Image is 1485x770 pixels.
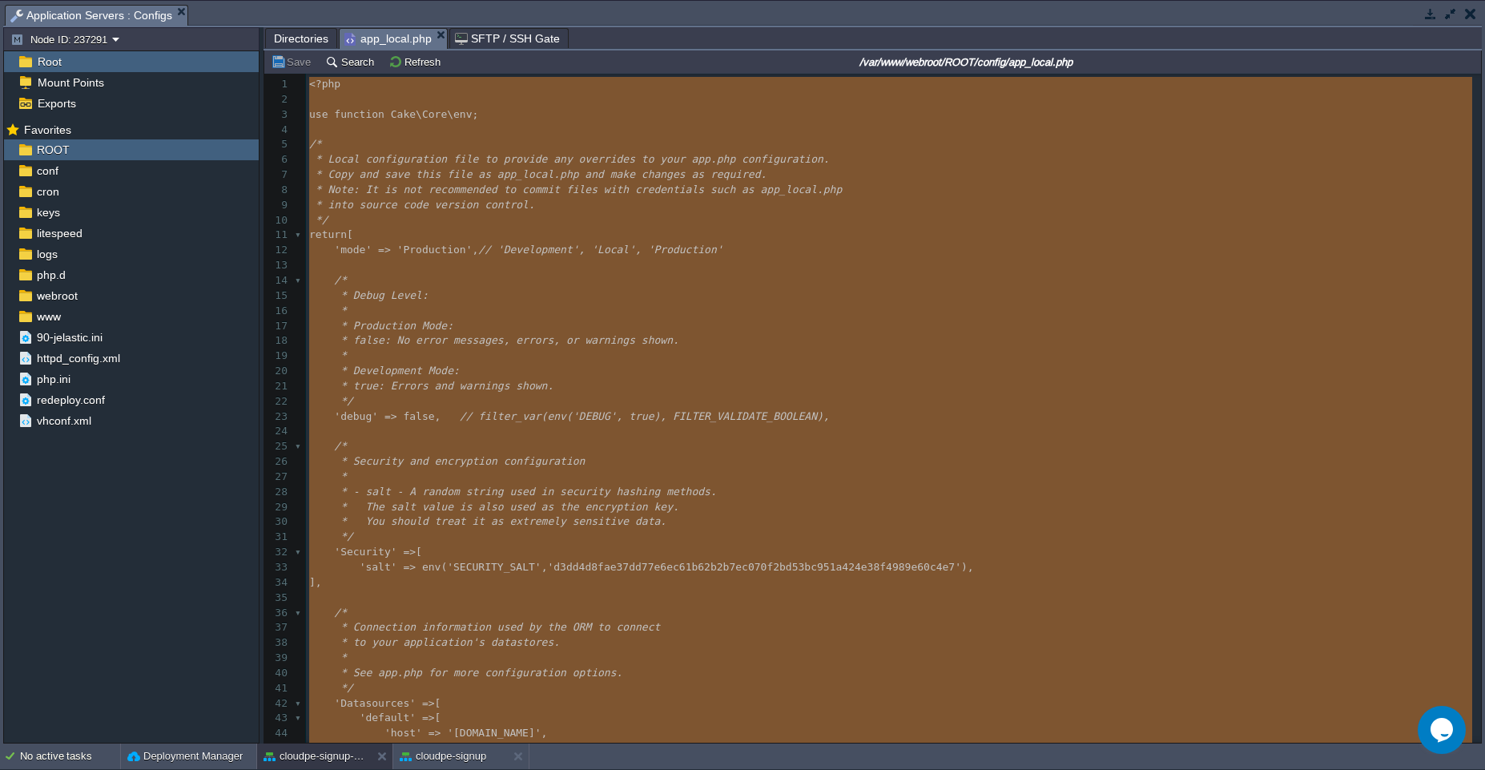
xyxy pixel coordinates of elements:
[360,561,397,573] span: 'salt'
[20,744,120,769] div: No active tasks
[264,213,292,228] div: 10
[473,244,479,256] span: ,
[264,228,292,243] div: 11
[264,606,292,621] div: 36
[34,413,94,428] a: vhconf.xml
[34,143,72,157] a: ROOT
[334,108,384,120] span: function
[264,560,292,575] div: 33
[309,78,340,90] span: <?php
[34,268,68,282] a: php.d
[34,184,62,199] span: cron
[264,726,292,741] div: 44
[264,741,292,756] div: 45
[340,455,585,467] span: * Security and encryption configuration
[264,409,292,425] div: 23
[10,32,112,46] button: Node ID: 237291
[21,123,74,137] span: Favorites
[34,54,64,69] span: Root
[264,454,292,470] div: 26
[447,727,541,739] span: '[DOMAIN_NAME]'
[264,666,292,681] div: 40
[264,319,292,334] div: 17
[264,651,292,666] div: 39
[264,123,292,138] div: 4
[34,351,123,365] a: httpd_config.xml
[264,620,292,635] div: 37
[264,349,292,364] div: 19
[34,205,62,220] a: keys
[391,108,473,120] span: Cake\Core\env
[34,330,105,345] a: 90-jelastic.ini
[264,273,292,288] div: 14
[347,228,353,240] span: [
[441,561,447,573] span: (
[388,54,445,69] button: Refresh
[340,621,660,633] span: * Connection information used by the ORM to connect
[340,667,622,679] span: * See app.php for more configuration options.
[264,364,292,379] div: 20
[344,29,432,49] span: app_local.php
[316,168,767,180] span: * Copy and save this file as app_local.php and make changes as required.
[264,243,292,258] div: 12
[360,712,416,724] span: 'default'
[34,226,85,240] a: litespeed
[10,6,172,26] span: Application Servers : Configs
[264,77,292,92] div: 1
[34,247,60,261] a: logs
[34,96,78,111] span: Exports
[1418,706,1469,754] iframe: chat widget
[422,561,441,573] span: env
[435,410,460,422] span: ,
[34,163,61,178] a: conf
[34,393,107,407] a: redeploy.conf
[309,576,322,588] span: ],
[435,712,441,724] span: [
[340,320,453,332] span: * Production Mode:
[422,697,435,709] span: =>
[378,244,391,256] span: =>
[274,29,328,48] span: Directories
[264,167,292,183] div: 7
[416,546,422,558] span: [
[34,75,107,90] a: Mount Points
[309,228,347,240] span: return
[264,439,292,454] div: 25
[478,244,722,256] span: // 'Development', 'Local', 'Production'
[339,28,448,48] li: /var/www/webroot/ROOT/config/app_local.php
[340,636,560,648] span: * to your application's datastores.
[541,561,548,573] span: ,
[340,289,429,301] span: * Debug Level:
[400,748,486,764] button: cloudpe-signup
[340,365,460,377] span: * Development Mode:
[34,288,80,303] a: webroot
[429,727,441,739] span: =>
[264,183,292,198] div: 8
[264,500,292,515] div: 29
[397,244,473,256] span: 'Production'
[264,711,292,726] div: 43
[264,394,292,409] div: 22
[127,748,243,764] button: Deployment Manager
[403,546,416,558] span: =>
[340,380,553,392] span: * true: Errors and warnings shown.
[309,108,328,120] span: use
[473,108,479,120] span: ;
[384,727,422,739] span: 'host'
[334,244,372,256] span: 'mode'
[325,54,379,69] button: Search
[264,485,292,500] div: 28
[316,199,535,211] span: * into source code version control.
[264,748,364,764] button: cloudpe-signup-prod
[271,54,316,69] button: Save
[316,153,830,165] span: * Local configuration file to provide any overrides to your app.php configuration.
